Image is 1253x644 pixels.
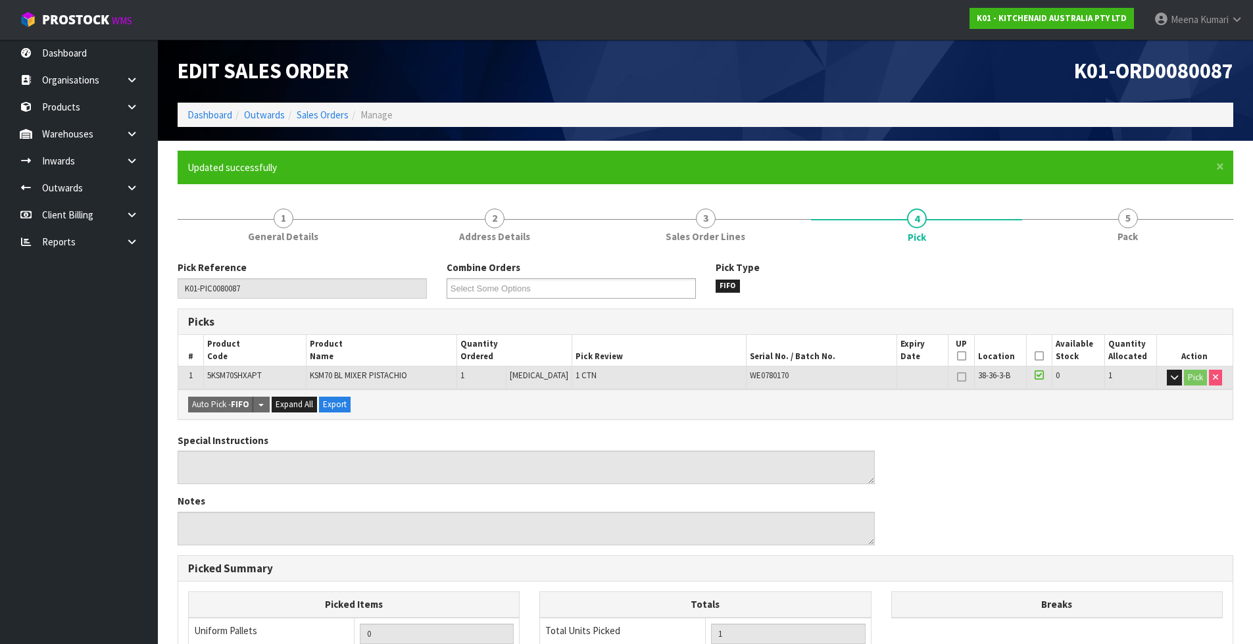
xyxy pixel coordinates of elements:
button: Expand All [272,397,317,412]
th: UP [948,335,975,366]
span: 0 [1056,370,1060,381]
span: Updated successfully [187,161,277,174]
label: Notes [178,494,205,508]
th: Expiry Date [897,335,948,366]
th: Totals [540,592,871,618]
span: General Details [248,230,318,243]
a: Dashboard [187,109,232,121]
span: Meena [1171,13,1198,26]
button: Pick [1184,370,1207,385]
span: 5 [1118,209,1138,228]
label: Pick Type [716,260,760,274]
button: Auto Pick -FIFO [188,397,253,412]
span: ProStock [42,11,109,28]
h3: Picked Summary [188,562,1223,575]
span: KSM70 BL MIXER PISTACHIO [310,370,407,381]
th: # [178,335,204,366]
span: K01-ORD0080087 [1074,57,1233,84]
span: 1 [189,370,193,381]
span: 1 CTN [576,370,597,381]
span: [MEDICAL_DATA] [510,370,568,381]
th: Quantity Ordered [456,335,572,366]
span: Edit Sales Order [178,57,349,84]
img: cube-alt.png [20,11,36,28]
span: Address Details [459,230,530,243]
span: WE0780170 [750,370,789,381]
strong: FIFO [231,399,249,410]
th: Product Code [204,335,307,366]
span: Expand All [276,399,313,410]
a: Sales Orders [297,109,349,121]
label: Special Instructions [178,433,268,447]
span: 1 [460,370,464,381]
span: 1 [1108,370,1112,381]
th: Location [974,335,1026,366]
th: Pick Review [572,335,747,366]
strong: K01 - KITCHENAID AUSTRALIA PTY LTD [977,12,1127,24]
span: × [1216,157,1224,176]
span: 2 [485,209,504,228]
th: Action [1156,335,1233,366]
span: Kumari [1200,13,1229,26]
button: Export [319,397,351,412]
span: FIFO [716,280,741,293]
h3: Picks [188,316,696,328]
span: Manage [360,109,393,121]
a: Outwards [244,109,285,121]
th: Serial No. / Batch No. [747,335,897,366]
span: 3 [696,209,716,228]
label: Combine Orders [447,260,520,274]
input: UNIFORM P LINES [360,624,514,644]
span: 4 [907,209,927,228]
span: Sales Order Lines [666,230,745,243]
th: Breaks [891,592,1222,618]
span: Pick [908,230,926,244]
th: Available Stock [1052,335,1104,366]
a: K01 - KITCHENAID AUSTRALIA PTY LTD [970,8,1134,29]
span: 38-36-3-B [978,370,1010,381]
th: Quantity Allocated [1104,335,1156,366]
th: Product Name [306,335,456,366]
span: 5KSM70SHXAPT [207,370,262,381]
th: Picked Items [189,592,520,618]
span: 1 [274,209,293,228]
span: Pack [1118,230,1138,243]
label: Pick Reference [178,260,247,274]
small: WMS [112,14,132,27]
